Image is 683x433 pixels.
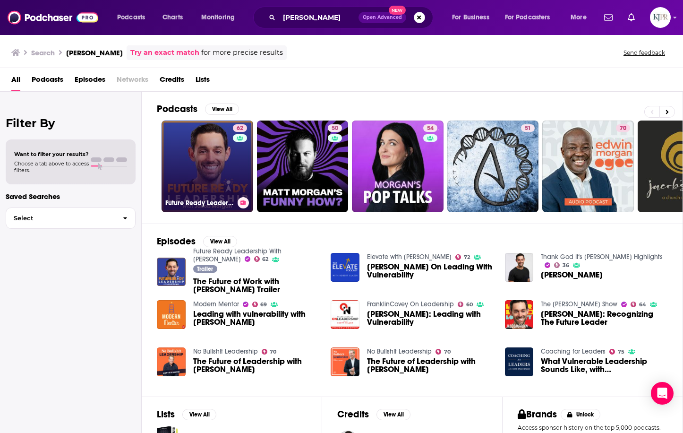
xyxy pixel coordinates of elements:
[624,9,639,26] a: Show notifications dropdown
[233,124,247,132] a: 62
[541,271,603,279] a: Jacob Morgan
[571,11,587,24] span: More
[505,300,534,329] img: Jacob Morgan: Recognizing The Future Leader
[157,103,239,115] a: PodcastsView All
[156,10,188,25] a: Charts
[564,10,598,25] button: open menu
[337,408,410,420] a: CreditsView All
[157,103,197,115] h2: Podcasts
[8,9,98,26] img: Podchaser - Follow, Share and Rate Podcasts
[75,72,105,91] a: Episodes
[423,124,437,132] a: 54
[367,263,494,279] a: Jacob Morgan On Leading With Vulnerability
[554,262,569,268] a: 36
[505,347,534,376] a: What Vulnerable Leadership Sounds Like, with Jacob Morgan
[160,72,184,91] span: Credits
[541,271,603,279] span: [PERSON_NAME]
[363,15,402,20] span: Open Advanced
[650,7,671,28] img: User Profile
[32,72,63,91] a: Podcasts
[464,255,470,260] span: 72
[367,357,494,373] a: The Future of Leadership with Jacob Morgan
[521,124,535,132] a: 51
[331,347,359,376] img: The Future of Leadership with Jacob Morgan
[31,48,55,57] h3: Search
[193,247,282,263] a: Future Ready Leadership With Jacob Morgan
[162,121,253,212] a: 62Future Ready Leadership With [PERSON_NAME]
[193,310,320,326] span: Leading with vulnerability with [PERSON_NAME]
[367,310,494,326] span: [PERSON_NAME]: Leading with Vulnerability
[279,10,359,25] input: Search podcasts, credits, & more...
[367,357,494,373] span: The Future of Leadership with [PERSON_NAME]
[203,236,237,247] button: View All
[130,47,199,58] a: Try an exact match
[427,124,434,133] span: 54
[331,300,359,329] a: Jacob Morgan: Leading with Vulnerability
[639,303,646,307] span: 64
[270,350,276,354] span: 70
[157,347,186,376] img: The Future of Leadership with Jacob Morgan
[157,300,186,329] img: Leading with vulnerability with Jacob Morgan
[367,253,452,261] a: Elevate with Robert Glazer
[563,263,569,268] span: 36
[651,382,674,405] div: Open Intercom Messenger
[196,72,210,91] a: Lists
[157,258,186,286] a: The Future of Work with Jacob Morgan Trailer
[11,72,20,91] a: All
[162,11,183,24] span: Charts
[518,424,667,431] p: Access sponsor history on the top 5,000 podcasts.
[6,208,136,229] button: Select
[367,263,494,279] span: [PERSON_NAME] On Leading With Vulnerability
[117,11,145,24] span: Podcasts
[618,350,624,354] span: 75
[561,409,601,420] button: Unlock
[505,253,534,282] img: Jacob Morgan
[201,47,283,58] span: for more precise results
[650,7,671,28] button: Show profile menu
[14,160,89,173] span: Choose a tab above to access filters.
[193,277,320,294] span: The Future of Work with [PERSON_NAME] Trailer
[6,192,136,201] p: Saved Searches
[14,151,89,157] span: Want to filter your results?
[499,10,564,25] button: open menu
[541,253,663,261] a: Thank God It's Toby Highlights
[458,302,473,307] a: 60
[237,124,243,133] span: 62
[600,9,616,26] a: Show notifications dropdown
[252,302,267,307] a: 69
[367,310,494,326] a: Jacob Morgan: Leading with Vulnerability
[66,48,123,57] h3: [PERSON_NAME]
[262,349,277,355] a: 70
[331,253,359,282] img: Jacob Morgan On Leading With Vulnerability
[376,409,410,420] button: View All
[455,254,470,260] a: 72
[193,277,320,294] a: The Future of Work with Jacob Morgan Trailer
[525,124,531,133] span: 51
[541,310,667,326] a: Jacob Morgan: Recognizing The Future Leader
[157,408,175,420] h2: Lists
[193,300,239,308] a: Modern Mentor
[197,266,213,272] span: Trailer
[609,349,624,355] a: 75
[111,10,157,25] button: open menu
[193,310,320,326] a: Leading with vulnerability with Jacob Morgan
[466,303,473,307] span: 60
[257,121,349,212] a: 50
[205,104,239,115] button: View All
[541,300,617,308] a: The Dov Baron Show
[621,49,668,57] button: Send feedback
[193,357,320,373] a: The Future of Leadership with Jacob Morgan
[195,10,247,25] button: open menu
[262,7,442,28] div: Search podcasts, credits, & more...
[447,121,539,212] a: 51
